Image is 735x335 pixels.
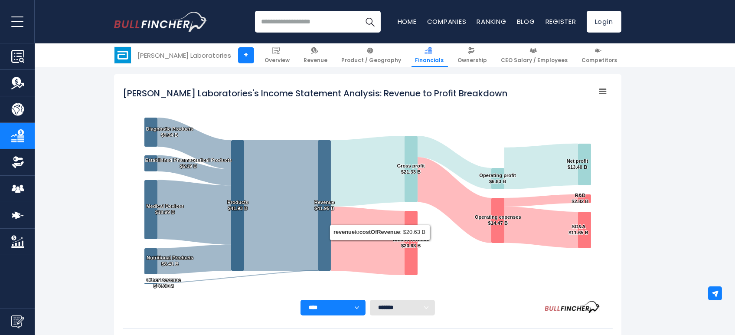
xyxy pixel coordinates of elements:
a: Companies [427,17,467,26]
svg: Abbott Laboratories's Income Statement Analysis: Revenue to Profit Breakdown [123,83,613,300]
a: Product / Geography [338,43,405,67]
img: Ownership [11,156,24,169]
a: Revenue [300,43,332,67]
a: Overview [261,43,294,67]
span: Ownership [458,57,487,64]
a: Blog [517,17,535,26]
a: Financials [412,43,448,67]
text: SG&A $11.65 B [568,224,588,235]
span: Competitors [582,57,617,64]
a: Ownership [454,43,491,67]
text: Established Pharmaceutical Products $5.19 B [145,158,232,169]
a: Home [398,17,417,26]
text: Operating expenses $14.47 B [474,214,521,226]
text: Medical Devices $18.99 B [146,204,183,215]
span: CEO Salary / Employees [501,57,568,64]
a: CEO Salary / Employees [497,43,572,67]
button: Search [359,11,381,33]
text: Gross profit $21.33 B [397,163,425,174]
img: ABT logo [114,47,131,63]
span: Financials [415,57,444,64]
text: Cost of revenue $20.63 B [392,237,429,248]
text: R&D $2.82 B [572,193,588,204]
a: Go to homepage [114,12,207,32]
a: + [238,47,254,63]
text: Revenue $41.95 B [314,200,334,211]
text: Products $41.93 B [227,200,248,211]
text: Other Revenue $16.00 M [146,277,181,289]
img: Bullfincher logo [114,12,208,32]
span: Product / Geography [342,57,402,64]
a: Ranking [477,17,506,26]
a: Competitors [578,43,621,67]
a: Login [587,11,621,33]
text: Operating profit $6.83 B [479,173,516,184]
span: Revenue [304,57,328,64]
text: Diagnostic Products $9.34 B [146,126,193,138]
tspan: [PERSON_NAME] Laboratories's Income Statement Analysis: Revenue to Profit Breakdown [123,87,507,99]
text: Net profit $13.40 B [566,158,588,170]
span: Overview [265,57,290,64]
text: Nutritional Products $8.41 B [147,255,193,266]
div: [PERSON_NAME] Laboratories [138,50,232,60]
a: Register [546,17,576,26]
